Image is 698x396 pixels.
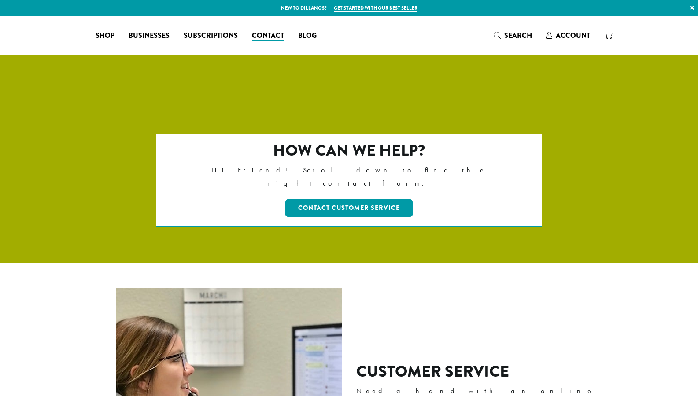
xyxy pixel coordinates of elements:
[556,30,590,40] span: Account
[194,141,504,160] h2: How can we help?
[334,4,417,12] a: Get started with our best seller
[504,30,532,40] span: Search
[252,30,284,41] span: Contact
[129,30,170,41] span: Businesses
[96,30,114,41] span: Shop
[89,29,122,43] a: Shop
[298,30,317,41] span: Blog
[487,28,539,43] a: Search
[285,199,413,217] a: Contact Customer Service
[184,30,238,41] span: Subscriptions
[356,362,607,381] h2: Customer Service
[194,164,504,190] p: Hi Friend! Scroll down to find the right contact form.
